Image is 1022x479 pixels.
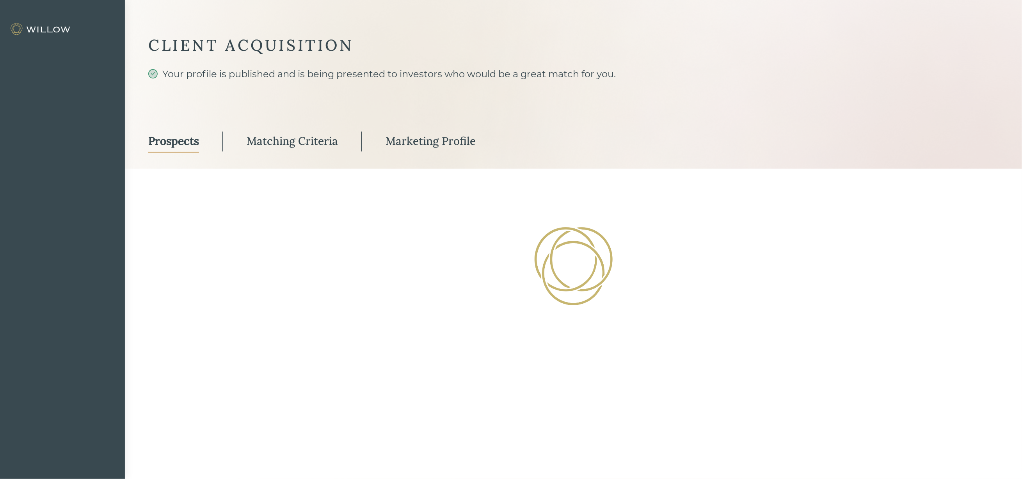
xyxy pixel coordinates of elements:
a: Marketing Profile [386,130,476,153]
div: Prospects [148,134,199,148]
a: Matching Criteria [247,130,338,153]
span: check-circle [148,69,158,78]
a: Prospects [148,130,199,153]
div: CLIENT ACQUISITION [148,35,999,55]
div: Marketing Profile [386,134,476,148]
img: Loading! [524,217,622,315]
div: Matching Criteria [247,134,338,148]
img: Willow [10,23,72,36]
div: Your profile is published and is being presented to investors who would be a great match for you. [148,67,999,109]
